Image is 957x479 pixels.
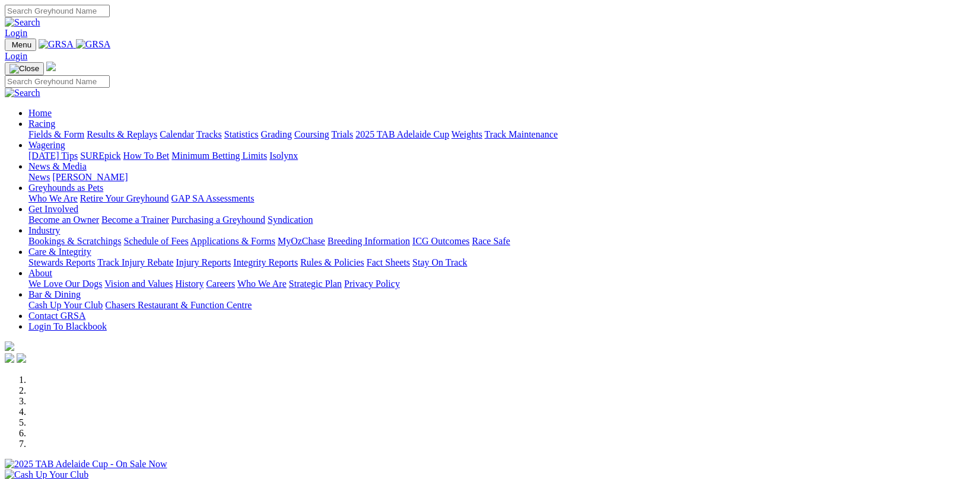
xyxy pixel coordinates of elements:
a: Greyhounds as Pets [28,183,103,193]
a: Who We Are [237,279,287,289]
span: Menu [12,40,31,49]
a: Bookings & Scratchings [28,236,121,246]
a: Weights [452,129,482,139]
a: News [28,172,50,182]
a: Cash Up Your Club [28,300,103,310]
div: Bar & Dining [28,300,952,311]
a: History [175,279,204,289]
img: Search [5,88,40,98]
img: logo-grsa-white.png [46,62,56,71]
img: GRSA [39,39,74,50]
a: Tracks [196,129,222,139]
a: Isolynx [269,151,298,161]
a: Rules & Policies [300,257,364,267]
a: Grading [261,129,292,139]
a: Statistics [224,129,259,139]
a: Wagering [28,140,65,150]
a: Purchasing a Greyhound [171,215,265,225]
a: Track Injury Rebate [97,257,173,267]
a: Stay On Track [412,257,467,267]
button: Toggle navigation [5,39,36,51]
a: Login [5,51,27,61]
a: We Love Our Dogs [28,279,102,289]
a: Bar & Dining [28,289,81,299]
a: Login [5,28,27,38]
a: Vision and Values [104,279,173,289]
a: Race Safe [472,236,510,246]
a: Calendar [160,129,194,139]
a: Trials [331,129,353,139]
a: Privacy Policy [344,279,400,289]
a: Get Involved [28,204,78,214]
a: Become an Owner [28,215,99,225]
a: Injury Reports [176,257,231,267]
a: Care & Integrity [28,247,91,257]
img: Close [9,64,39,74]
img: logo-grsa-white.png [5,341,14,351]
a: Login To Blackbook [28,321,107,331]
a: Home [28,108,52,118]
a: Coursing [294,129,329,139]
a: SUREpick [80,151,120,161]
div: Greyhounds as Pets [28,193,952,204]
a: Strategic Plan [289,279,342,289]
div: Wagering [28,151,952,161]
a: Fact Sheets [367,257,410,267]
a: Become a Trainer [101,215,169,225]
div: Industry [28,236,952,247]
a: [DATE] Tips [28,151,78,161]
a: 2025 TAB Adelaide Cup [355,129,449,139]
a: Chasers Restaurant & Function Centre [105,300,252,310]
a: Syndication [268,215,313,225]
a: News & Media [28,161,87,171]
img: Search [5,17,40,28]
a: Contact GRSA [28,311,85,321]
a: Schedule of Fees [123,236,188,246]
input: Search [5,75,110,88]
a: Minimum Betting Limits [171,151,267,161]
div: Racing [28,129,952,140]
img: twitter.svg [17,353,26,363]
a: Careers [206,279,235,289]
a: Applications & Forms [190,236,275,246]
img: GRSA [76,39,111,50]
button: Toggle navigation [5,62,44,75]
img: 2025 TAB Adelaide Cup - On Sale Now [5,459,167,470]
a: Who We Are [28,193,78,203]
a: About [28,268,52,278]
div: News & Media [28,172,952,183]
a: Stewards Reports [28,257,95,267]
a: Fields & Form [28,129,84,139]
a: GAP SA Assessments [171,193,255,203]
a: Integrity Reports [233,257,298,267]
a: ICG Outcomes [412,236,469,246]
input: Search [5,5,110,17]
div: Care & Integrity [28,257,952,268]
a: Breeding Information [328,236,410,246]
a: MyOzChase [278,236,325,246]
a: Track Maintenance [485,129,558,139]
a: Industry [28,225,60,235]
img: facebook.svg [5,353,14,363]
a: How To Bet [123,151,170,161]
a: Racing [28,119,55,129]
div: Get Involved [28,215,952,225]
a: Retire Your Greyhound [80,193,169,203]
a: [PERSON_NAME] [52,172,128,182]
div: About [28,279,952,289]
a: Results & Replays [87,129,157,139]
